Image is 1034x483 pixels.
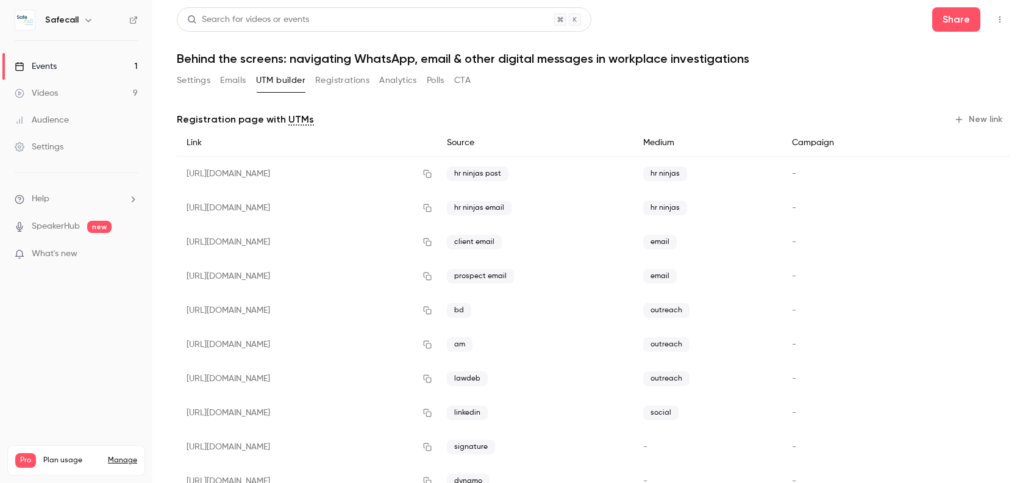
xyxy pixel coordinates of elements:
[177,396,437,430] div: [URL][DOMAIN_NAME]
[15,60,57,73] div: Events
[427,71,444,90] button: Polls
[792,204,796,212] span: -
[177,430,437,464] div: [URL][DOMAIN_NAME]
[177,191,437,225] div: [URL][DOMAIN_NAME]
[447,440,495,454] span: signature
[447,269,514,284] span: prospect email
[447,337,472,352] span: am
[177,157,437,191] div: [URL][DOMAIN_NAME]
[177,129,437,157] div: Link
[792,409,796,417] span: -
[447,235,502,249] span: client email
[177,71,210,90] button: Settings
[792,306,796,315] span: -
[315,71,369,90] button: Registrations
[643,166,687,181] span: hr ninjas
[643,303,690,318] span: outreach
[108,456,137,465] a: Manage
[177,362,437,396] div: [URL][DOMAIN_NAME]
[43,456,101,465] span: Plan usage
[643,406,679,420] span: social
[932,7,980,32] button: Share
[15,193,138,206] li: help-dropdown-opener
[177,51,1010,66] h1: Behind the screens: navigating WhatsApp, email & other digital messages in workplace investigations
[792,340,796,349] span: -
[437,129,633,157] div: Source
[643,201,687,215] span: hr ninjas
[177,112,314,127] p: Registration page with
[643,443,647,451] span: -
[15,141,63,153] div: Settings
[256,71,305,90] button: UTM builder
[447,201,512,215] span: hr ninjas email
[643,235,677,249] span: email
[643,337,690,352] span: outreach
[447,166,508,181] span: hr ninjas post
[220,71,246,90] button: Emails
[782,129,921,157] div: Campaign
[633,129,782,157] div: Medium
[15,453,36,468] span: Pro
[643,269,677,284] span: email
[792,443,796,451] span: -
[123,249,138,260] iframe: Noticeable Trigger
[177,293,437,327] div: [URL][DOMAIN_NAME]
[177,259,437,293] div: [URL][DOMAIN_NAME]
[32,220,80,233] a: SpeakerHub
[45,14,79,26] h6: Safecall
[447,371,488,386] span: lawdeb
[949,110,1010,129] button: New link
[454,71,471,90] button: CTA
[447,406,488,420] span: linkedin
[15,114,69,126] div: Audience
[643,371,690,386] span: outreach
[87,221,112,233] span: new
[177,225,437,259] div: [URL][DOMAIN_NAME]
[447,303,471,318] span: bd
[792,272,796,281] span: -
[792,238,796,246] span: -
[32,193,49,206] span: Help
[177,327,437,362] div: [URL][DOMAIN_NAME]
[15,10,35,30] img: Safecall
[288,112,314,127] a: UTMs
[792,170,796,178] span: -
[792,374,796,383] span: -
[187,13,309,26] div: Search for videos or events
[32,248,77,260] span: What's new
[15,87,58,99] div: Videos
[379,71,417,90] button: Analytics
